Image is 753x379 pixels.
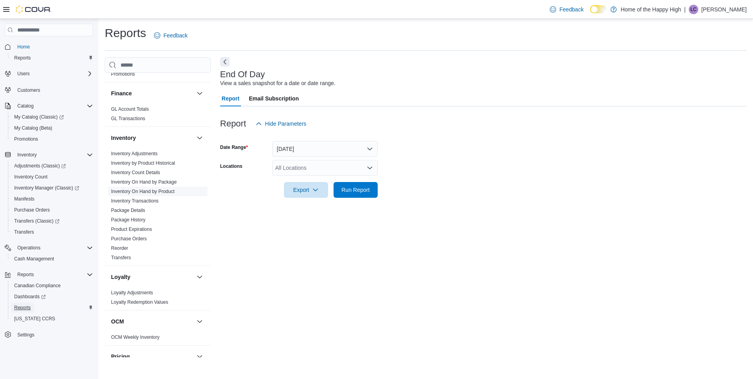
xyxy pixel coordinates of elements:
span: Report [222,91,239,106]
span: Manifests [14,196,34,202]
a: Dashboards [8,291,96,302]
a: Inventory On Hand by Product [111,189,174,194]
span: Catalog [14,101,93,111]
a: Adjustments (Classic) [8,160,96,171]
a: Inventory On Hand by Package [111,179,177,185]
button: Settings [2,329,96,340]
a: Package History [111,217,145,223]
a: Inventory Transactions [111,198,159,204]
span: Users [17,71,30,77]
a: Settings [14,330,37,340]
button: Transfers [8,227,96,238]
span: Dashboards [14,294,46,300]
button: Next [220,57,230,67]
a: OCM Weekly Inventory [111,334,160,340]
span: Inventory Count Details [111,169,160,176]
span: Package Details [111,207,145,214]
span: Transfers [111,255,131,261]
button: Catalog [14,101,37,111]
span: Transfers (Classic) [11,216,93,226]
a: Reorder [111,245,128,251]
button: Inventory [2,149,96,160]
span: LC [690,5,696,14]
a: Promotions [111,71,135,77]
button: Finance [111,89,193,97]
h3: End Of Day [220,70,265,79]
a: Reports [11,53,34,63]
span: My Catalog (Classic) [14,114,64,120]
span: Purchase Orders [111,236,147,242]
span: Inventory [14,150,93,160]
a: Home [14,42,33,52]
button: Run Report [334,182,378,198]
span: Adjustments (Classic) [11,161,93,171]
span: Inventory On Hand by Product [111,188,174,195]
a: Feedback [151,28,191,43]
span: Customers [14,85,93,95]
a: My Catalog (Beta) [11,123,56,133]
button: Reports [2,269,96,280]
a: Transfers [111,255,131,260]
span: My Catalog (Beta) [14,125,52,131]
span: [US_STATE] CCRS [14,316,55,322]
button: Hide Parameters [252,116,310,132]
span: Purchase Orders [14,207,50,213]
span: Loyalty Redemption Values [111,299,168,305]
label: Locations [220,163,243,169]
h3: Finance [111,89,132,97]
span: Feedback [559,6,583,13]
a: My Catalog (Classic) [8,111,96,123]
h1: Reports [105,25,146,41]
div: Inventory [105,149,211,266]
a: GL Account Totals [111,106,149,112]
button: Pricing [111,353,193,360]
span: Promotions [14,136,38,142]
button: Canadian Compliance [8,280,96,291]
a: Product Expirations [111,227,152,232]
span: Reports [14,55,31,61]
span: Feedback [163,32,187,39]
a: Reports [11,303,34,312]
h3: OCM [111,318,124,325]
span: Catalog [17,103,33,109]
a: Transfers (Classic) [8,216,96,227]
button: Inventory Count [8,171,96,182]
span: Operations [17,245,41,251]
button: Reports [14,270,37,279]
span: Settings [17,332,34,338]
span: Inventory Adjustments [111,150,158,157]
a: Inventory Count [11,172,51,182]
a: Inventory by Product Historical [111,160,175,166]
span: Home [14,42,93,52]
span: Home [17,44,30,50]
span: Cash Management [14,256,54,262]
span: Run Report [341,186,370,194]
a: Transfers [11,227,37,237]
button: Loyalty [195,272,204,282]
a: Package Details [111,208,145,213]
span: My Catalog (Classic) [11,112,93,122]
span: Loyalty Adjustments [111,290,153,296]
a: Adjustments (Classic) [11,161,69,171]
span: Settings [14,330,93,340]
button: Home [2,41,96,52]
span: Reports [14,270,93,279]
button: Loyalty [111,273,193,281]
span: Washington CCRS [11,314,93,323]
span: Cash Management [11,254,93,264]
a: Cash Management [11,254,57,264]
a: Purchase Orders [11,205,53,215]
span: Transfers [14,229,34,235]
a: [US_STATE] CCRS [11,314,58,323]
a: Dashboards [11,292,49,301]
h3: Report [220,119,246,128]
a: My Catalog (Classic) [11,112,67,122]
